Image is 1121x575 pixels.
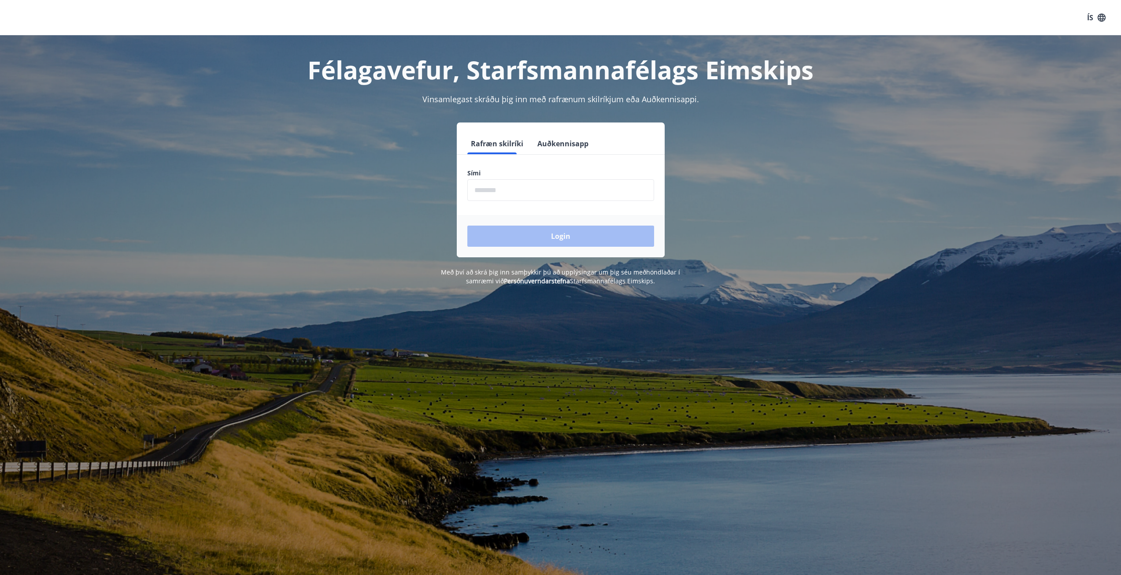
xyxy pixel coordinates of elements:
[467,133,527,154] button: Rafræn skilríki
[422,94,699,104] span: Vinsamlegast skráðu þig inn með rafrænum skilríkjum eða Auðkennisappi.
[441,268,680,285] span: Með því að skrá þig inn samþykkir þú að upplýsingar um þig séu meðhöndlaðar í samræmi við Starfsm...
[467,169,654,178] label: Sími
[1082,10,1110,26] button: ÍS
[534,133,592,154] button: Auðkennisapp
[504,277,570,285] a: Persónuverndarstefna
[254,53,867,86] h1: Félagavefur, Starfsmannafélags Eimskips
